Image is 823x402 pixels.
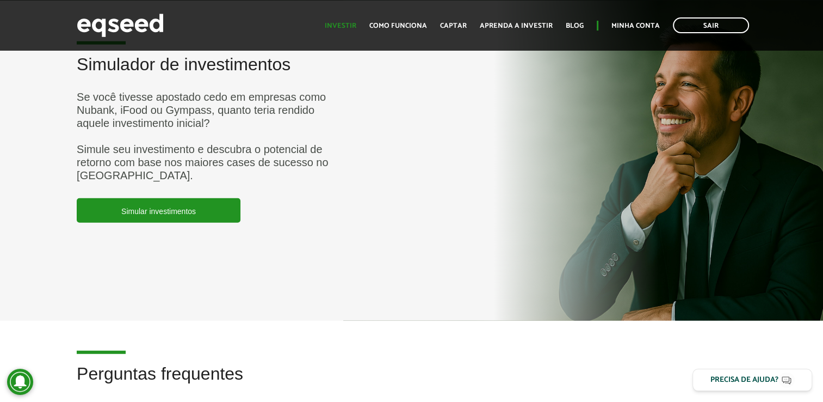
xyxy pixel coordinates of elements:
a: Captar [440,22,467,29]
a: Minha conta [611,22,660,29]
a: Simular investimentos [77,198,240,223]
div: Se você tivesse apostado cedo em empresas como Nubank, iFood ou Gympass, quanto teria rendido aqu... [77,90,335,182]
img: EqSeed [77,11,164,40]
a: Blog [566,22,584,29]
a: Sair [673,17,749,33]
h2: Perguntas frequentes [77,364,746,400]
a: Como funciona [369,22,427,29]
a: Investir [325,22,356,29]
a: Aprenda a investir [480,22,553,29]
h2: Simulador de investimentos [77,55,335,90]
